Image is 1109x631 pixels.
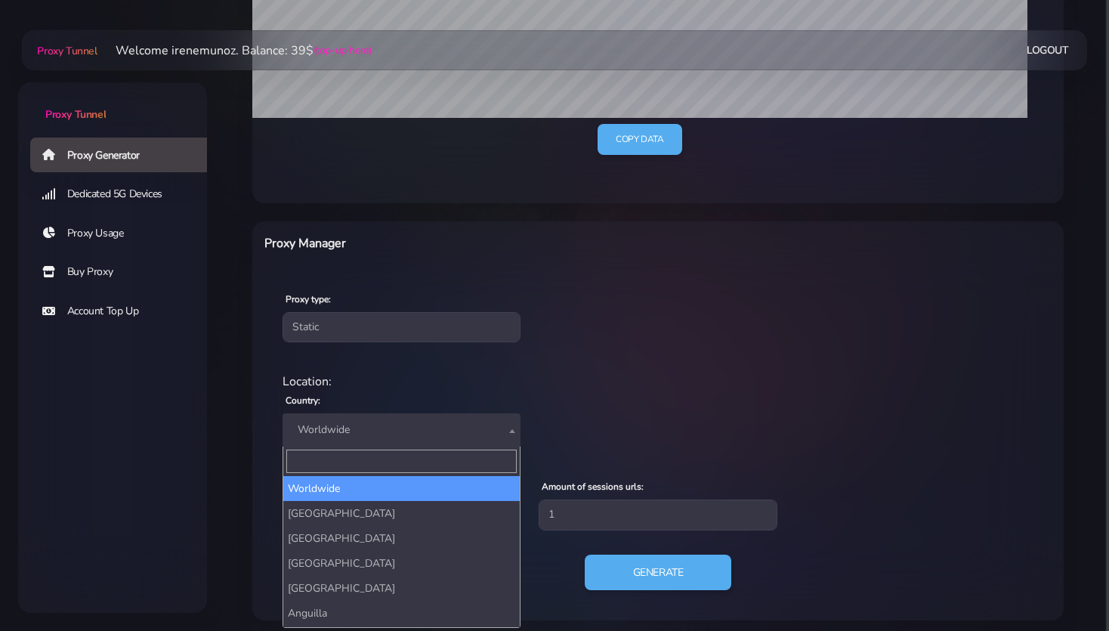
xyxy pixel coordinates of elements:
label: Amount of sessions urls: [542,480,644,493]
li: [GEOGRAPHIC_DATA] [283,526,520,551]
li: [GEOGRAPHIC_DATA] [283,501,520,526]
a: Proxy Tunnel [34,39,97,63]
a: Buy Proxy [30,255,219,289]
span: Proxy Tunnel [45,107,106,122]
span: Worldwide [283,413,521,447]
a: Copy data [598,124,681,155]
a: Proxy Usage [30,216,219,251]
a: Dedicated 5G Devices [30,177,219,212]
div: Proxy Settings: [273,459,1043,477]
li: [GEOGRAPHIC_DATA] [283,576,520,601]
label: Country: [286,394,320,407]
span: Proxy Tunnel [37,44,97,58]
li: Anguilla [283,601,520,626]
div: Location: [273,373,1043,391]
button: Generate [585,555,732,591]
span: Worldwide [292,419,511,441]
a: Logout [1027,36,1069,64]
a: (top-up here) [314,42,372,58]
a: Account Top Up [30,294,219,329]
a: Proxy Generator [30,138,219,172]
li: Welcome irenemunoz. Balance: 39$ [97,42,372,60]
li: [GEOGRAPHIC_DATA] [283,551,520,576]
label: Proxy type: [286,292,331,306]
input: Search [286,450,517,473]
h6: Proxy Manager [264,234,716,253]
li: Worldwide [283,476,520,501]
a: Proxy Tunnel [18,82,207,122]
iframe: Webchat Widget [1036,558,1090,612]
